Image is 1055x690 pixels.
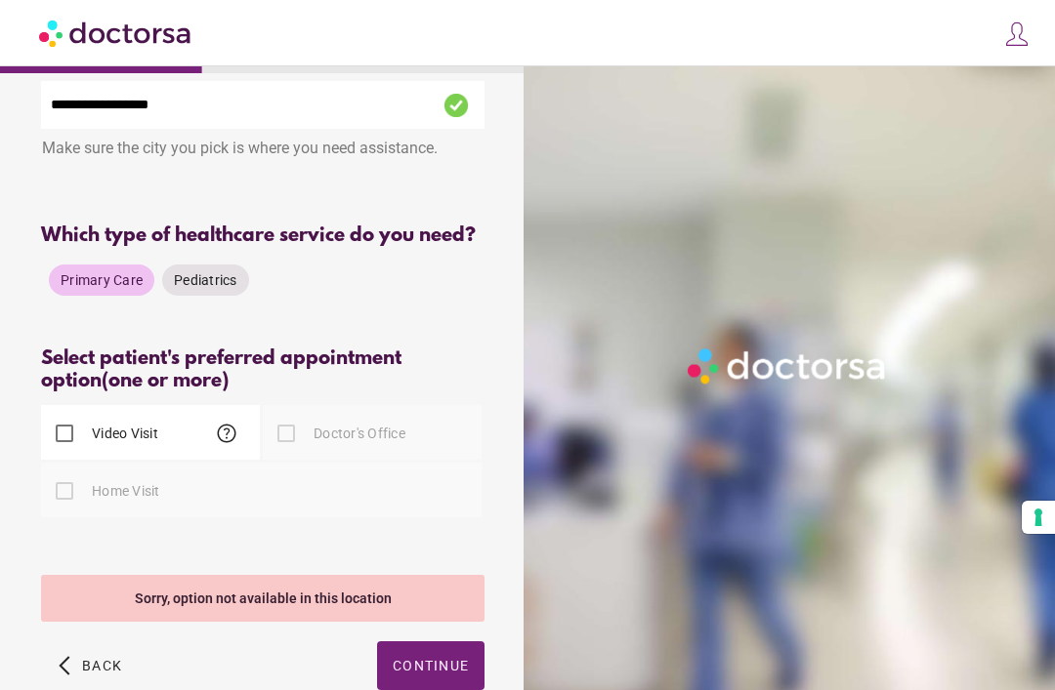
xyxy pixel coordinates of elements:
div: Select patient's preferred appointment option [41,347,485,392]
span: Primary Care [61,272,143,288]
label: Video Visit [88,424,158,443]
img: Logo-Doctorsa-trans-White-partial-flat.png [682,343,893,389]
span: help [215,422,238,445]
button: Continue [377,641,485,690]
img: Doctorsa.com [39,11,193,55]
label: Home Visit [88,481,160,501]
label: Doctor's Office [310,424,405,443]
span: (one or more) [102,370,229,392]
span: Pediatrics [174,272,237,288]
div: Sorry, option not available in this location [41,575,485,622]
img: icons8-customer-100.png [1003,20,1031,48]
button: Your consent preferences for tracking technologies [1022,501,1055,534]
span: Continue [393,658,469,673]
div: Make sure the city you pick is where you need assistance. [41,129,485,172]
button: arrow_back_ios Back [51,641,130,690]
span: Back [82,658,122,673]
div: Which type of healthcare service do you need? [41,224,485,247]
